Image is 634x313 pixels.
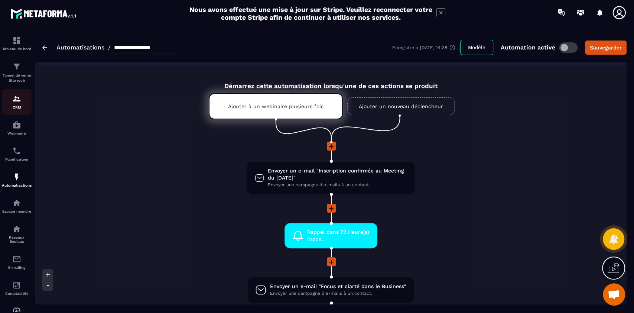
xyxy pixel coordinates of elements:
span: Envoyer une campagne d'e-mails à un contact. [270,290,406,297]
img: automations [12,120,21,129]
a: Automatisations [56,44,104,51]
span: Rappel. [307,236,369,243]
a: accountantaccountantComptabilité [2,275,32,301]
p: Tableau de bord [2,47,32,51]
span: Envoyer un e-mail "Inscription confirmée au Meeting du [DATE]" [268,167,407,181]
img: accountant [12,281,21,290]
img: logo [10,7,77,20]
a: social-networksocial-networkRéseaux Sociaux [2,219,32,249]
img: arrow [42,45,47,50]
p: Comptabilité [2,291,32,296]
h2: Nous avons effectué une mise à jour sur Stripe. Veuillez reconnecter votre compte Stripe afin de ... [189,6,433,21]
button: Modèle [460,40,493,55]
img: formation [12,94,21,103]
p: CRM [2,105,32,109]
img: email [12,255,21,264]
button: Sauvegarder [585,41,627,55]
img: social-network [12,225,21,233]
span: Envoyer un e-mail "Focus et clarté dans le Business" [270,283,406,290]
a: formationformationCRM [2,89,32,115]
p: Automatisations [2,183,32,187]
div: Enregistré à [392,44,460,51]
a: automationsautomationsWebinaire [2,115,32,141]
img: formation [12,62,21,71]
a: emailemailE-mailing [2,249,32,275]
a: automationsautomationsEspace membre [2,193,32,219]
p: Tunnel de vente Site web [2,73,32,83]
a: automationsautomationsAutomatisations [2,167,32,193]
a: schedulerschedulerPlanificateur [2,141,32,167]
span: Envoyer une campagne d'e-mails à un contact. [268,181,407,188]
p: Webinaire [2,131,32,135]
img: formation [12,36,21,45]
span: / [108,44,111,51]
p: Réseaux Sociaux [2,235,32,243]
img: automations [12,199,21,207]
div: Sauvegarder [590,44,622,51]
a: formationformationTunnel de vente Site web [2,57,32,89]
p: [DATE] 14:38 [420,45,447,50]
a: formationformationTableau de bord [2,30,32,57]
div: Démarrez cette automatisation lorsqu'une de ces actions se produit [190,74,472,90]
p: Espace membre [2,209,32,213]
img: scheduler [12,146,21,155]
p: Planificateur [2,157,32,161]
span: Rappel dans 72 Heure(s) [307,229,369,236]
a: Ajouter un nouveau déclencheur [347,97,455,115]
p: Ajouter à un webinaire plusieurs fois [228,103,323,109]
div: Ouvrir le chat [603,283,625,306]
p: E-mailing [2,265,32,270]
p: Automation active [501,44,555,51]
img: automations [12,172,21,181]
